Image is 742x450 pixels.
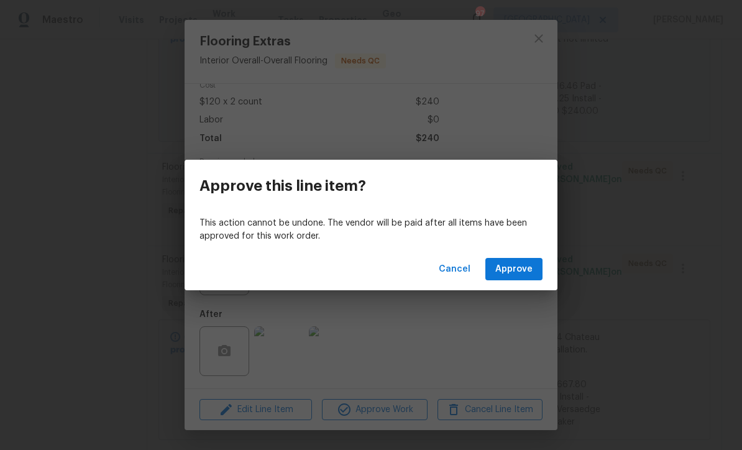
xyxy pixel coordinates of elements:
span: Approve [495,262,533,277]
p: This action cannot be undone. The vendor will be paid after all items have been approved for this... [199,217,543,243]
button: Cancel [434,258,475,281]
h3: Approve this line item? [199,177,366,195]
button: Approve [485,258,543,281]
span: Cancel [439,262,470,277]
